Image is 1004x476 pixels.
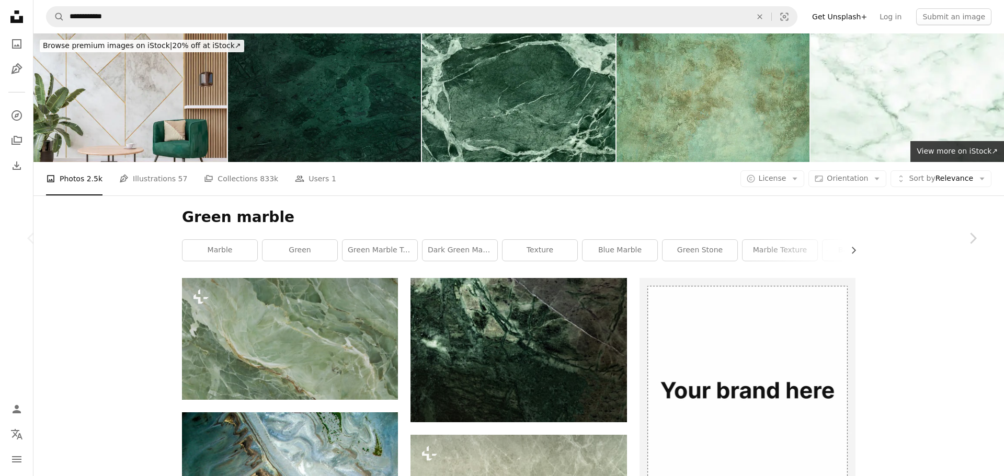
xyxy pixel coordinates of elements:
[909,173,973,184] span: Relevance
[6,33,27,54] a: Photos
[228,33,421,162] img: Verde Guatemala Marble texture, background, part of your elegant design work. Slab photo. Matt sl...
[583,240,657,261] a: blue marble
[410,345,626,355] a: a close up of a green marble texture
[33,33,227,162] img: Modern luxury interior: a living room with a soft green velvet armchair, low coffee table, marble...
[759,174,786,182] span: License
[873,8,908,25] a: Log in
[748,7,771,27] button: Clear
[182,334,398,343] a: a close up of a green marble surface
[910,141,1004,162] a: View more on iStock↗
[808,170,886,187] button: Orientation
[43,41,241,50] span: 20% off at iStock ↗
[891,170,991,187] button: Sort byRelevance
[423,240,497,261] a: dark green marble
[422,33,615,162] img: Green marble texture
[844,240,855,261] button: scroll list to the right
[43,41,172,50] span: Browse premium images on iStock |
[295,162,336,195] a: Users 1
[811,33,1004,162] img: Green background white marble wall surface gray background pattern graphic abstract light elegant...
[204,162,278,195] a: Collections 833k
[6,399,27,420] a: Log in / Sign up
[33,33,250,59] a: Browse premium images on iStock|20% off at iStock↗
[182,240,257,261] a: marble
[182,278,398,399] img: a close up of a green marble surface
[6,105,27,126] a: Explore
[119,162,187,195] a: Illustrations 57
[182,208,855,227] h1: Green marble
[178,173,188,184] span: 57
[410,278,626,422] img: a close up of a green marble texture
[260,173,278,184] span: 833k
[917,147,998,155] span: View more on iStock ↗
[827,174,868,182] span: Orientation
[6,59,27,79] a: Illustrations
[6,155,27,176] a: Download History
[806,8,873,25] a: Get Unsplash+
[503,240,577,261] a: texture
[823,240,897,261] a: background
[909,174,935,182] span: Sort by
[743,240,817,261] a: marble texture
[6,424,27,445] button: Language
[941,188,1004,288] a: Next
[47,7,64,27] button: Search Unsplash
[617,33,810,162] img: Colorful,textured, wall background.
[263,240,337,261] a: green
[343,240,417,261] a: green marble texture
[740,170,805,187] button: License
[6,449,27,470] button: Menu
[6,130,27,151] a: Collections
[916,8,991,25] button: Submit an image
[46,6,797,27] form: Find visuals sitewide
[772,7,797,27] button: Visual search
[332,173,336,184] span: 1
[663,240,737,261] a: green stone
